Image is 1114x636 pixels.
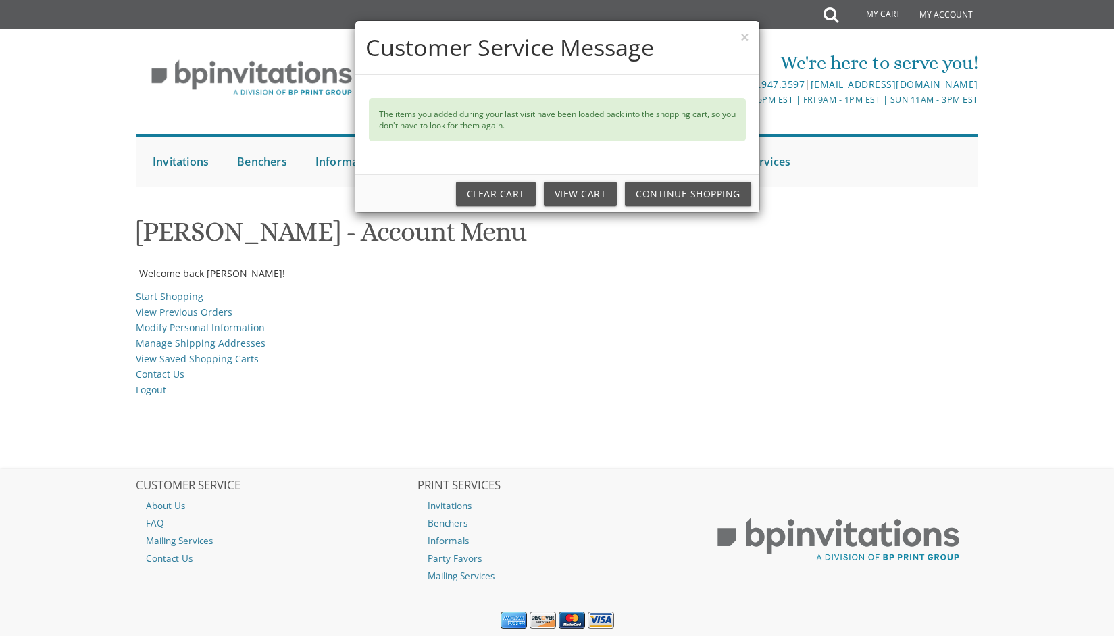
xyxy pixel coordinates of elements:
h4: Customer Service Message [365,31,749,64]
a: Continue Shopping [625,182,751,206]
a: Clear Cart [456,182,536,206]
button: × [740,30,749,44]
div: The items you added during your last visit have been loaded back into the shopping cart, so you d... [369,98,746,141]
a: View Cart [544,182,617,206]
